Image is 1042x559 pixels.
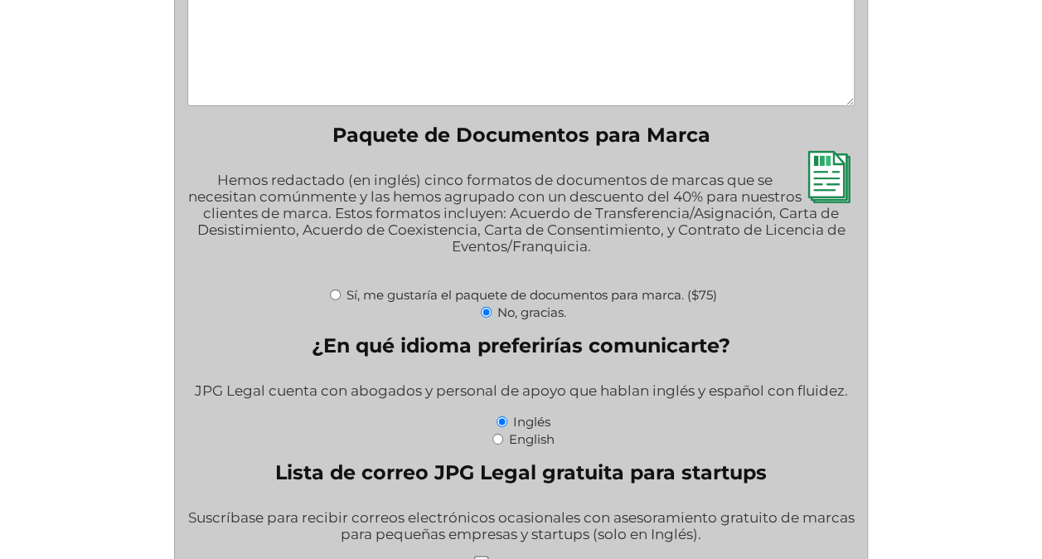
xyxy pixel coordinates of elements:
[187,498,855,556] div: Suscríbase para recibir correos electrónicos ocasionales con asesoramiento gratuito de marcas par...
[312,333,730,357] legend: ¿En qué idioma preferirías comunicarte?
[513,414,550,430] label: Inglés
[509,431,555,447] label: English
[802,151,855,203] img: Paquete de Documentos para Marca
[347,287,717,303] label: Sí, me gustaría el paquete de documentos para marca. ($75)
[332,123,710,147] legend: Paquete de Documentos para Marca
[497,304,566,320] label: No, gracias.
[187,161,855,284] div: Hemos redactado (en inglés) cinco formatos de documentos de marcas que se necesitan comúnmente y ...
[187,372,855,412] div: JPG Legal cuenta con abogados y personal de apoyo que hablan inglés y español con fluidez.
[275,460,767,484] legend: Lista de correo JPG Legal gratuita para startups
